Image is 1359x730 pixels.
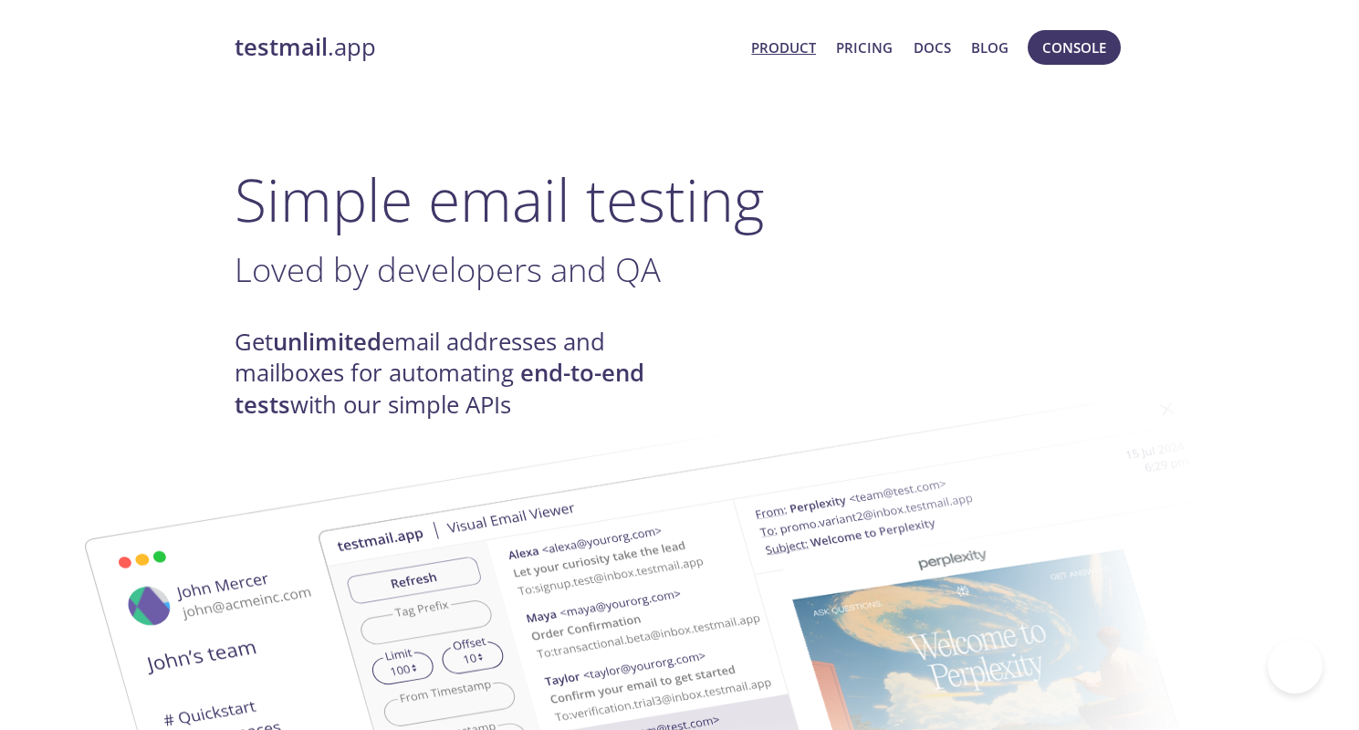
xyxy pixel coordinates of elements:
iframe: Help Scout Beacon - Open [1268,639,1322,693]
span: Loved by developers and QA [235,246,661,292]
h1: Simple email testing [235,164,1125,235]
strong: testmail [235,31,328,63]
strong: unlimited [273,326,382,358]
a: Product [751,36,816,59]
button: Console [1028,30,1121,65]
a: testmail.app [235,32,737,63]
a: Docs [914,36,951,59]
a: Blog [971,36,1009,59]
a: Pricing [836,36,893,59]
strong: end-to-end tests [235,357,644,420]
span: Console [1042,36,1106,59]
h4: Get email addresses and mailboxes for automating with our simple APIs [235,327,680,421]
